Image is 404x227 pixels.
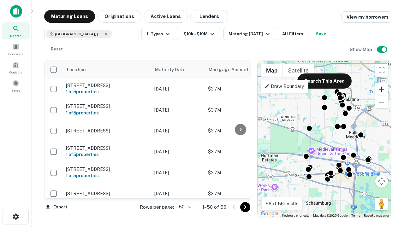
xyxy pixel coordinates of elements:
[154,190,202,197] p: [DATE]
[240,202,250,212] button: Go to next page
[176,202,192,212] div: 50
[154,127,202,134] p: [DATE]
[297,73,352,89] button: Search This Area
[10,5,22,18] img: capitalize-icon.png
[66,103,148,109] p: [STREET_ADDRESS]
[375,96,388,108] button: Zoom out
[277,28,308,40] button: All Filters
[9,70,22,75] span: Contacts
[66,145,148,151] p: [STREET_ADDRESS]
[44,202,69,212] button: Export
[44,10,95,23] button: Maturing Loans
[154,169,202,176] p: [DATE]
[209,66,257,73] span: Mortgage Amount
[313,214,348,217] span: Map data ©2025 Google
[259,210,280,218] img: Google
[66,172,148,179] h6: 1 of 5 properties
[261,64,283,77] button: Show street map
[264,83,304,90] p: Draw Boundary
[8,51,23,56] span: Borrowers
[208,85,271,92] p: $3.7M
[11,88,21,93] span: Saved
[66,191,148,196] p: [STREET_ADDRESS]
[372,156,404,187] iframe: Chat Widget
[63,61,151,79] th: Location
[155,66,193,73] span: Maturity Date
[375,198,388,210] button: Drag Pegman onto the map to open Street View
[55,31,102,37] span: [GEOGRAPHIC_DATA], [GEOGRAPHIC_DATA]
[208,127,271,134] p: $3.7M
[208,107,271,113] p: $3.7M
[208,148,271,155] p: $3.7M
[66,109,148,116] h6: 1 of 5 properties
[66,151,148,158] h6: 1 of 5 properties
[140,203,174,211] p: Rows per page:
[67,66,86,73] span: Location
[151,61,205,79] th: Maturity Date
[177,28,221,40] button: $10k - $10M
[66,83,148,88] p: [STREET_ADDRESS]
[375,83,388,96] button: Zoom in
[10,33,21,38] span: Search
[258,61,391,218] div: 0 0
[208,190,271,197] p: $3.7M
[205,61,274,79] th: Mortgage Amount
[47,43,67,55] button: Reset
[202,203,226,211] p: 1–50 of 56
[351,214,360,217] a: Terms (opens in new tab)
[66,88,148,95] h6: 1 of 5 properties
[98,10,141,23] button: Originations
[229,30,271,38] div: Maturing [DATE]
[190,10,228,23] button: Lenders
[350,46,373,53] h6: Show Map
[141,28,174,40] button: 11 Types
[265,200,299,207] p: 56 of 56 results
[66,166,148,172] p: [STREET_ADDRESS]
[154,85,202,92] p: [DATE]
[2,59,30,76] a: Contacts
[2,77,30,94] a: Saved
[154,107,202,113] p: [DATE]
[282,213,309,218] button: Keyboard shortcuts
[208,169,271,176] p: $3.7M
[66,128,148,134] p: [STREET_ADDRESS]
[375,64,388,77] button: Toggle fullscreen view
[311,28,331,40] button: Save your search to get updates of matches that match your search criteria.
[2,22,30,39] a: Search
[144,10,188,23] button: Active Loans
[283,64,314,77] button: Show satellite imagery
[342,11,391,23] a: View my borrowers
[223,28,274,40] button: Maturing [DATE]
[364,214,389,217] a: Report a map error
[2,41,30,58] a: Borrowers
[154,148,202,155] p: [DATE]
[259,210,280,218] a: Open this area in Google Maps (opens a new window)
